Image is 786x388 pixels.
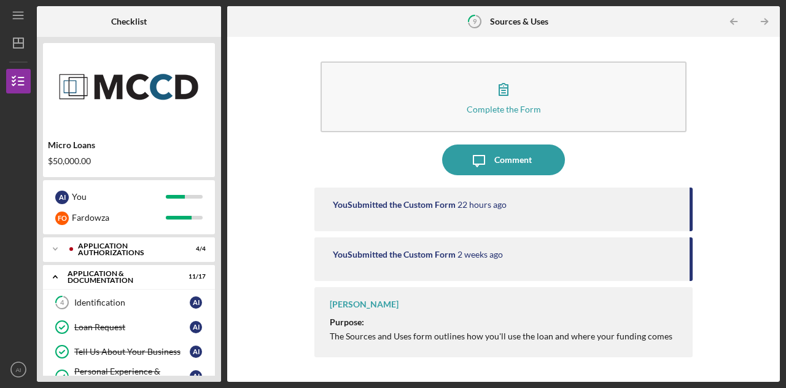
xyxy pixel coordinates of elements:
div: Identification [74,298,190,307]
div: Comment [494,145,532,175]
b: Checklist [111,17,147,26]
time: 2025-09-22 14:23 [457,200,507,210]
strong: Purpose: [330,317,364,327]
div: Personal Experience & Demographics [74,366,190,386]
div: A I [190,370,202,382]
a: Loan RequestAI [49,315,209,339]
button: Complete the Form [321,61,687,132]
text: AI [15,366,21,373]
div: Complete the Form [467,105,541,114]
div: 4 / 4 [184,245,206,253]
div: Application & Documentation [68,270,175,284]
a: Tell Us About Your BusinessAI [49,339,209,364]
a: 4IdentificationAI [49,290,209,315]
button: Comment [442,145,565,175]
tspan: 4 [60,299,64,307]
div: A I [190,346,202,358]
p: The Sources and Uses form outlines how you'll use the loan and where your funding comes from. It'... [330,330,680,371]
div: F O [55,212,69,225]
div: Fardowza [72,207,166,228]
div: A I [190,296,202,309]
div: $50,000.00 [48,156,210,166]
div: [PERSON_NAME] [330,299,399,309]
time: 2025-09-10 14:58 [457,250,503,259]
button: AI [6,357,31,382]
div: You Submitted the Custom Form [333,250,456,259]
div: Micro Loans [48,140,210,150]
div: A I [190,321,202,333]
div: Tell Us About Your Business [74,347,190,357]
div: 11 / 17 [184,273,206,280]
b: Sources & Uses [490,17,548,26]
div: A I [55,191,69,204]
div: You Submitted the Custom Form [333,200,456,210]
tspan: 9 [473,17,477,25]
div: Application Authorizations [78,242,175,256]
div: Loan Request [74,322,190,332]
div: You [72,186,166,207]
img: Product logo [43,49,215,123]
